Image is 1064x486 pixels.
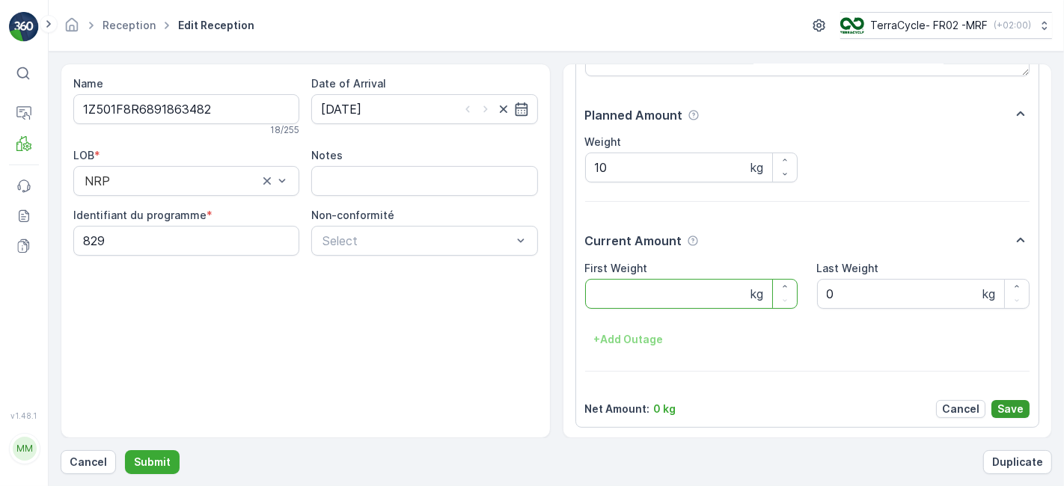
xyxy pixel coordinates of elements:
p: Save [997,402,1024,416]
button: MM [9,423,39,474]
p: Cancel [70,455,107,470]
span: v 1.48.1 [9,411,39,420]
p: 0 kg [654,402,676,416]
button: +Add Outage [585,327,673,351]
label: Last Weight [817,262,879,274]
label: Notes [311,149,343,162]
p: + Add Outage [594,332,664,347]
button: TerraCycle- FR02 -MRF(+02:00) [840,12,1052,39]
label: Name [73,77,103,90]
p: Select [322,232,511,250]
p: Submit [134,455,171,470]
a: Homepage [64,22,80,35]
label: First Weight [585,262,648,274]
p: kg [982,285,995,303]
p: kg [750,285,763,303]
label: Identifiant du programme [73,209,207,221]
img: terracycle.png [840,17,864,34]
span: Edit Reception [175,18,257,33]
p: TerraCycle- FR02 -MRF [870,18,988,33]
label: Weight [585,135,622,148]
label: Non-conformité [311,209,394,221]
p: ( +02:00 ) [994,19,1031,31]
button: Submit [125,450,180,474]
p: kg [750,159,763,176]
label: Date of Arrival [311,77,386,90]
button: Cancel [61,450,116,474]
img: logo [9,12,39,42]
p: Duplicate [992,455,1043,470]
div: Help Tooltip Icon [687,235,699,247]
p: Planned Amount [585,106,683,124]
button: Save [991,400,1030,418]
a: Reception [103,19,156,31]
p: Current Amount [585,232,682,250]
p: Net Amount : [585,402,650,416]
button: Duplicate [983,450,1052,474]
div: Help Tooltip Icon [688,109,700,121]
label: LOB [73,149,94,162]
div: MM [13,437,37,461]
button: Cancel [936,400,985,418]
p: 18 / 255 [270,124,299,136]
input: dd/mm/yyyy [311,94,537,124]
p: Cancel [942,402,979,416]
